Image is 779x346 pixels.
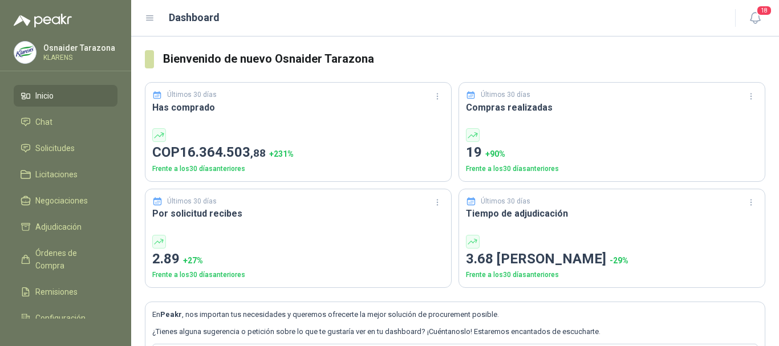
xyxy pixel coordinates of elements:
[35,116,52,128] span: Chat
[152,100,444,115] h3: Has comprado
[35,142,75,154] span: Solicitudes
[35,89,54,102] span: Inicio
[43,54,115,61] p: KLARENS
[35,247,107,272] span: Órdenes de Compra
[167,89,217,100] p: Últimos 30 días
[14,242,117,276] a: Órdenes de Compra
[152,309,758,320] p: En , nos importan tus necesidades y queremos ofrecerte la mejor solución de procurement posible.
[35,312,86,324] span: Configuración
[466,164,758,174] p: Frente a los 30 días anteriores
[481,89,530,100] p: Últimos 30 días
[14,216,117,238] a: Adjudicación
[152,270,444,280] p: Frente a los 30 días anteriores
[14,137,117,159] a: Solicitudes
[14,164,117,185] a: Licitaciones
[250,146,266,160] span: ,88
[152,206,444,221] h3: Por solicitud recibes
[43,44,115,52] p: Osnaider Tarazona
[35,221,82,233] span: Adjudicación
[163,50,765,68] h3: Bienvenido de nuevo Osnaider Tarazona
[152,164,444,174] p: Frente a los 30 días anteriores
[152,326,758,337] p: ¿Tienes alguna sugerencia o petición sobre lo que te gustaría ver en tu dashboard? ¡Cuéntanoslo! ...
[269,149,294,158] span: + 231 %
[466,142,758,164] p: 19
[481,196,530,207] p: Últimos 30 días
[745,8,765,29] button: 18
[35,286,78,298] span: Remisiones
[183,256,203,265] span: + 27 %
[466,100,758,115] h3: Compras realizadas
[756,5,772,16] span: 18
[35,194,88,207] span: Negociaciones
[14,111,117,133] a: Chat
[14,42,36,63] img: Company Logo
[466,270,758,280] p: Frente a los 30 días anteriores
[35,168,78,181] span: Licitaciones
[14,85,117,107] a: Inicio
[610,256,628,265] span: -29 %
[167,196,217,207] p: Últimos 30 días
[466,249,758,270] p: 3.68 [PERSON_NAME]
[152,142,444,164] p: COP
[14,190,117,211] a: Negociaciones
[14,307,117,329] a: Configuración
[14,281,117,303] a: Remisiones
[152,249,444,270] p: 2.89
[485,149,505,158] span: + 90 %
[160,310,182,319] b: Peakr
[14,14,72,27] img: Logo peakr
[466,206,758,221] h3: Tiempo de adjudicación
[180,144,266,160] span: 16.364.503
[169,10,220,26] h1: Dashboard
